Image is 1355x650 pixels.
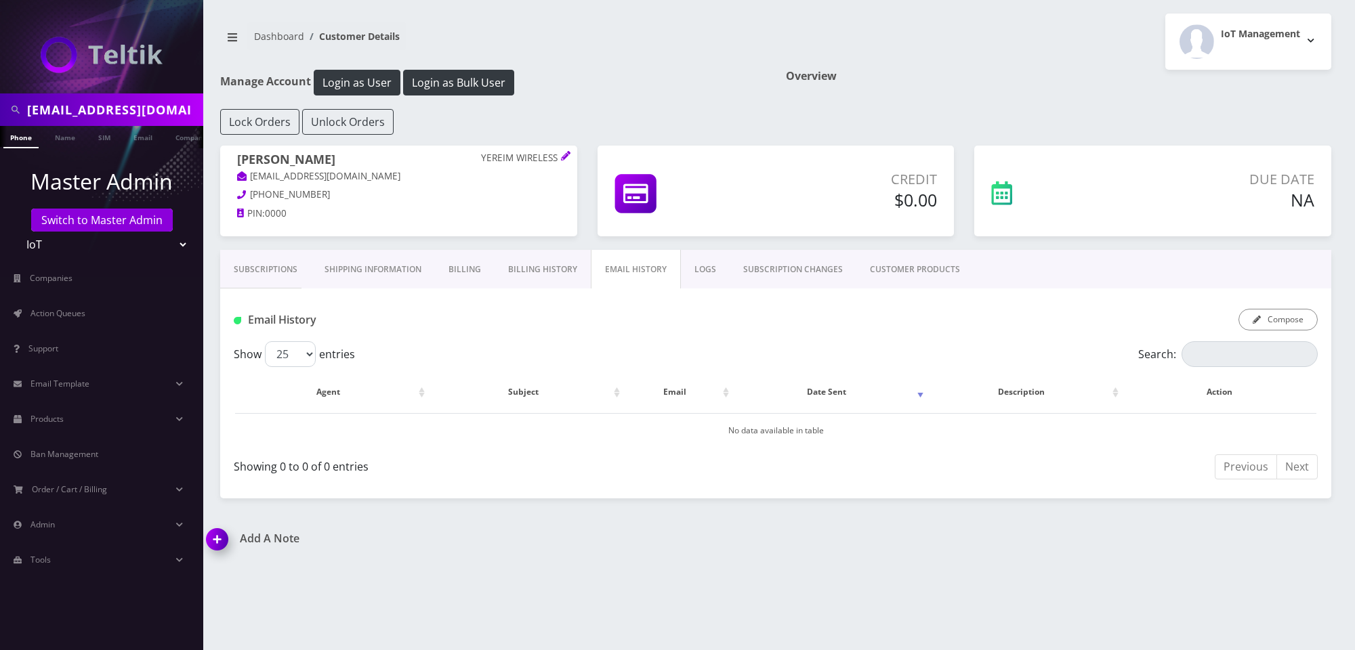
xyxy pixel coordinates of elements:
h1: Overview [786,70,1331,83]
a: Switch to Master Admin [31,209,173,232]
a: Name [48,126,82,147]
h5: NA [1106,190,1314,210]
div: Showing 0 to 0 of 0 entries [234,453,766,475]
a: Previous [1215,454,1277,479]
a: Dashboard [254,30,304,43]
label: Search: [1138,341,1318,367]
h2: IoT Management [1221,28,1300,40]
a: SUBSCRIPTION CHANGES [730,250,856,289]
th: Action [1123,372,1316,412]
h1: [PERSON_NAME] [237,152,560,169]
a: Login as Bulk User [403,74,514,89]
a: Subscriptions [220,250,311,289]
span: 0000 [265,207,287,219]
a: Add A Note [207,532,766,545]
img: IoT [41,37,163,73]
button: Login as User [314,70,400,95]
h5: $0.00 [757,190,938,210]
th: Date Sent: activate to sort column ascending [734,372,927,412]
a: [EMAIL_ADDRESS][DOMAIN_NAME] [237,170,400,183]
span: [PHONE_NUMBER] [250,188,330,200]
button: IoT Management [1165,14,1331,70]
input: Search in Company [27,97,200,123]
th: Email: activate to sort column ascending [625,372,732,412]
span: Tools [30,554,51,565]
p: Credit [757,169,938,190]
span: Email Template [30,378,89,389]
th: Subject: activate to sort column ascending [430,372,623,412]
a: Next [1276,454,1318,479]
a: Phone [3,126,39,148]
a: Billing History [495,250,591,289]
span: Support [28,343,58,354]
nav: breadcrumb [220,22,766,61]
a: Billing [435,250,495,289]
button: Login as Bulk User [403,70,514,95]
span: Ban Management [30,448,98,460]
a: PIN: [237,207,265,221]
button: Lock Orders [220,109,299,135]
li: Customer Details [304,29,400,43]
a: CUSTOMER PRODUCTS [856,250,974,289]
th: Agent: activate to sort column ascending [235,372,428,412]
span: Action Queues [30,307,85,319]
span: Companies [30,272,72,284]
span: Admin [30,519,55,530]
a: Shipping Information [311,250,435,289]
label: Show entries [234,341,355,367]
a: Company [169,126,214,147]
a: LOGS [681,250,730,289]
a: Email [127,126,159,147]
select: Showentries [265,341,316,367]
h1: Email History [234,313,581,326]
p: YEREIM WIRELESS [481,152,560,165]
a: EMAIL HISTORY [591,250,681,289]
button: Compose [1238,309,1318,330]
p: Due Date [1106,169,1314,190]
a: SIM [91,126,117,147]
th: Description: activate to sort column ascending [928,372,1121,412]
span: Order / Cart / Billing [32,483,107,495]
a: Login as User [311,74,403,89]
button: Unlock Orders [302,109,394,135]
input: Search: [1182,341,1318,367]
td: No data available in table [235,413,1316,448]
span: Products [30,413,64,425]
h1: Manage Account [220,70,766,95]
